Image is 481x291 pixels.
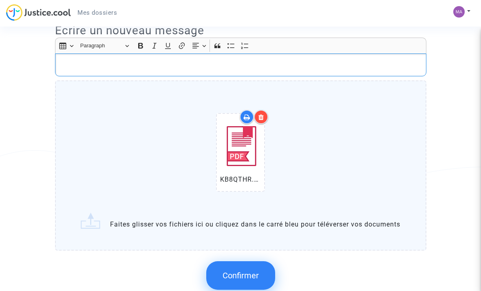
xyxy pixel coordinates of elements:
img: jc-logo.svg [6,4,71,21]
a: Mes dossiers [71,7,124,19]
span: Confirmer [223,271,259,280]
button: Paragraph [77,40,133,52]
span: Mes dossiers [77,9,117,16]
h2: Ecrire un nouveau message [55,23,426,38]
img: c35c3347a479d8b3c526be3ab9cc1f23 [453,6,465,18]
button: Confirmer [206,261,275,290]
span: Paragraph [80,41,123,51]
div: Editor toolbar [55,38,426,53]
div: Rich Text Editor, main [55,53,426,76]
